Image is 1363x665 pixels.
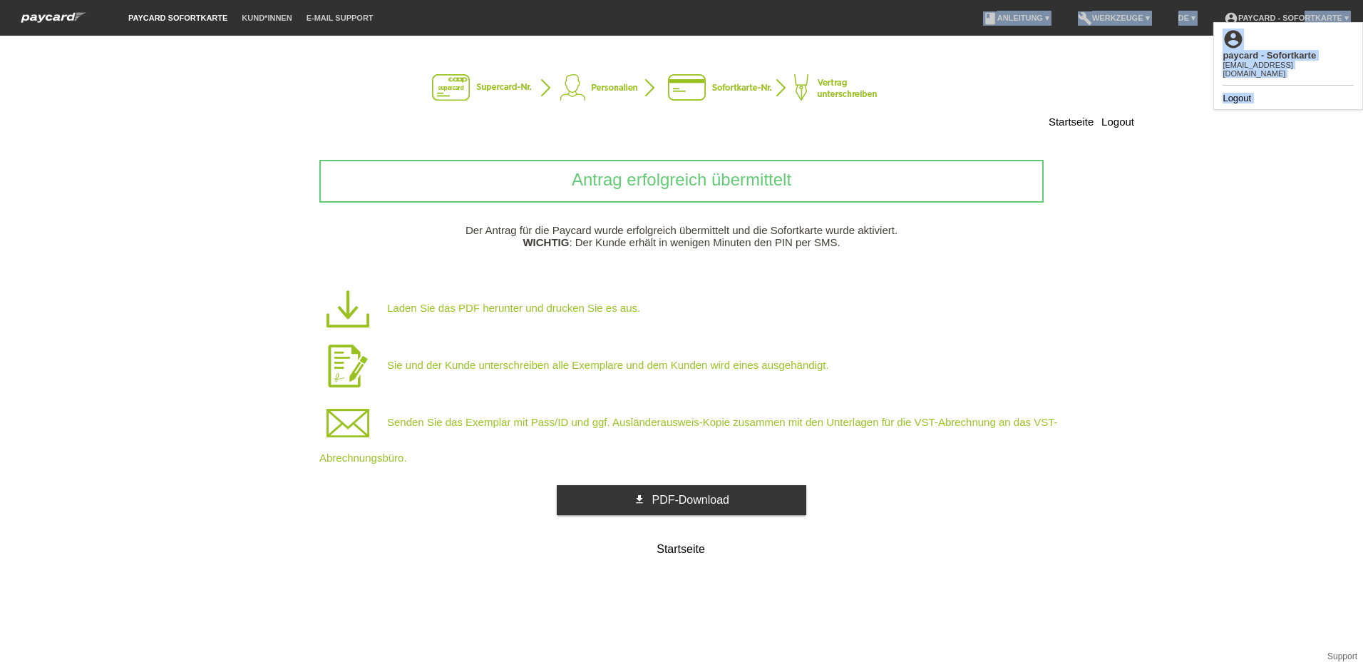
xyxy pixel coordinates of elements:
i: get_app [634,494,645,505]
i: build [1078,11,1092,26]
img: icon-sign.png [319,337,376,395]
i: account_circle [1224,11,1238,26]
a: Startseite [1049,116,1094,128]
a: Logout [1101,116,1134,128]
a: bookAnleitung ▾ [976,14,1056,22]
a: buildWerkzeuge ▾ [1071,14,1157,22]
i: account_circle [1223,29,1244,50]
a: Startseite [557,539,806,562]
b: paycard - Sofortkarte [1223,50,1316,61]
img: paycard Sofortkarte [14,10,93,25]
a: Support [1327,651,1357,661]
a: account_circlepaycard - Sofortkarte ▾ [1217,14,1356,22]
img: icon-mail.png [319,395,376,452]
a: Logout [1223,93,1251,103]
a: E-Mail Support [299,14,381,22]
a: paycard Sofortkarte [14,16,93,27]
p: Sie und der Kunde unterschreiben alle Exemplare und dem Kunden wird eines ausgehändigt. [319,337,1089,395]
div: [EMAIL_ADDRESS][DOMAIN_NAME] [1223,61,1354,78]
img: instantcard-v2-de-4.png [432,74,931,103]
b: WICHTIG [523,236,569,248]
a: get_app PDF-Download [557,485,806,515]
p: Laden Sie das PDF herunter und drucken Sie es aus. [319,280,1089,337]
img: icon-download.png [319,280,376,337]
i: book [983,11,997,26]
p: Der Antrag für die Paycard wurde erfolgreich übermittelt und die Sofortkarte wurde aktiviert. : D... [229,224,1134,248]
a: DE ▾ [1171,14,1203,22]
p: Senden Sie das Exemplar mit Pass/ID und ggf. Ausländerausweis-Kopie zusammen mit den Unterlagen f... [319,395,1089,464]
span: PDF-Download [652,494,729,506]
a: paycard Sofortkarte [121,14,235,22]
div: Antrag erfolgreich übermittelt [319,160,1044,203]
a: Kund*innen [235,14,299,22]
